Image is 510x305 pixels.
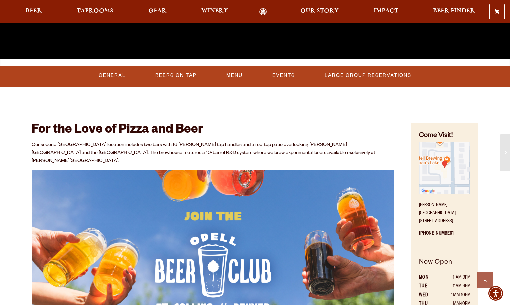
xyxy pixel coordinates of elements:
span: Our Story [300,8,339,14]
td: 11AM-9PM [436,282,470,291]
a: Events [270,68,298,83]
span: Beer Finder [433,8,475,14]
h4: Come Visit! [419,131,470,141]
a: Beer Finder [429,8,479,16]
span: Winery [201,8,228,14]
a: Beer [21,8,46,16]
span: Beer [26,8,42,14]
a: Gear [144,8,171,16]
div: Accessibility Menu [488,286,503,301]
span: Impact [374,8,398,14]
td: 11AM-10PM [436,291,470,300]
a: General [96,68,128,83]
a: Menu [224,68,245,83]
a: Large Group Reservations [322,68,414,83]
span: Taprooms [77,8,113,14]
a: Impact [369,8,403,16]
h5: Now Open [419,257,470,274]
a: Find on Google Maps (opens in a new window) [419,142,470,198]
h2: For the Love of Pizza and Beer [32,123,394,138]
p: Our second [GEOGRAPHIC_DATA] location includes two bars with 16 [PERSON_NAME] tap handles and a r... [32,141,394,165]
th: MON [419,274,437,282]
p: [PERSON_NAME][GEOGRAPHIC_DATA] [STREET_ADDRESS] [419,198,470,226]
a: Odell Home [250,8,275,16]
td: 11AM-9PM [436,274,470,282]
a: Taprooms [72,8,118,16]
a: Beers On Tap [153,68,199,83]
th: WED [419,291,437,300]
th: TUE [419,282,437,291]
p: [PHONE_NUMBER] [419,226,470,246]
a: Our Story [296,8,343,16]
span: Gear [148,8,167,14]
a: Winery [197,8,232,16]
img: Small thumbnail of location on map [419,142,470,194]
a: Scroll to top [477,272,493,288]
